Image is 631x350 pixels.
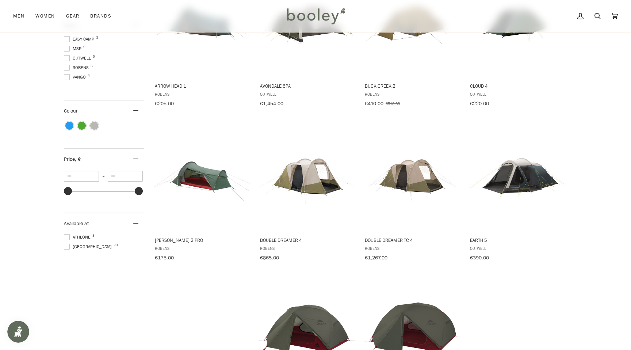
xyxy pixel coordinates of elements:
span: 6 [91,64,93,68]
iframe: Button to open loyalty program pop-up [7,321,29,343]
span: Gear [66,12,80,20]
img: Booley [284,5,348,27]
span: Colour: Grey [90,122,98,130]
span: Colour: Green [78,122,86,130]
a: Double Dreamer TC 4 [364,122,460,263]
span: Double Dreamer 4 [260,237,355,243]
span: Colour [64,107,83,114]
span: 5 [93,55,95,58]
span: €175.00 [155,254,174,261]
span: Cloud 4 [470,83,565,89]
span: 8 [92,234,95,237]
span: €220.00 [470,100,489,107]
input: Minimum value [64,171,99,182]
span: Robens [155,245,249,251]
span: Outwell [470,245,565,251]
span: Arrow Head 1 [155,83,249,89]
span: €1,454.00 [260,100,283,107]
span: €865.00 [260,254,279,261]
span: Brands [90,12,111,20]
span: – [99,173,108,179]
span: Avondale 6PA [260,83,355,89]
span: Robens [365,245,459,251]
span: Athlone [64,234,93,240]
a: Double Dreamer 4 [259,122,356,263]
span: €510.00 [386,100,400,107]
span: Outwell [64,55,93,61]
span: Double Dreamer TC 4 [365,237,459,243]
span: , € [75,156,81,163]
span: MSR [64,45,84,52]
span: Price [64,156,81,163]
span: €410.00 [365,100,383,107]
a: Cress 2 Pro [154,122,251,263]
span: Buck Creek 2 [365,83,459,89]
span: €205.00 [155,100,174,107]
span: Robens [155,91,249,97]
input: Maximum value [108,171,143,182]
span: 9 [83,45,85,49]
span: Women [35,12,55,20]
span: Available At [64,220,89,227]
img: Robens Cress 2 Pro Green - Booley Galway [154,128,251,225]
img: Outwell Earth 5 - Booley Galway [469,128,566,225]
img: Robens Double Dreamer 4 Sand / Green - Booley Galway [259,128,356,225]
span: Colour: Blue [65,122,73,130]
span: 3 [96,36,98,39]
span: Earth 5 [470,237,565,243]
span: Men [13,12,24,20]
span: Outwell [470,91,565,97]
span: €1,267.00 [365,254,387,261]
img: Robens Double Dreamer TC 4 - Booley Galway [364,128,460,225]
span: [PERSON_NAME] 2 Pro [155,237,249,243]
span: €390.00 [470,254,489,261]
span: Robens [260,245,355,251]
span: Outwell [260,91,355,97]
span: 23 [114,243,118,247]
span: Robens [365,91,459,97]
span: Robens [64,64,91,71]
a: Earth 5 [469,122,566,263]
span: Easy Camp [64,36,96,42]
span: Vango [64,74,88,80]
span: [GEOGRAPHIC_DATA] [64,243,114,250]
span: 4 [88,74,90,77]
